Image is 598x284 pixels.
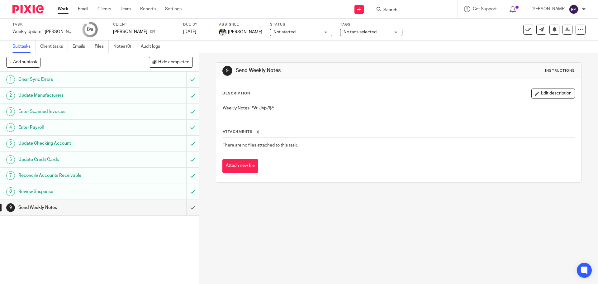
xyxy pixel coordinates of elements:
[228,29,262,35] span: [PERSON_NAME]
[18,187,126,196] h1: Review Suspense
[78,6,88,12] a: Email
[6,203,15,212] div: 9
[6,57,40,67] button: + Add subtask
[6,75,15,84] div: 1
[113,29,147,35] p: [PERSON_NAME]
[6,171,15,180] div: 7
[12,22,75,27] label: Task
[219,22,262,27] label: Assignee
[383,7,439,13] input: Search
[18,203,126,212] h1: Send Weekly Notes
[183,22,211,27] label: Due by
[18,107,126,116] h1: Enter Scanned Invoices
[222,91,250,96] p: Description
[18,123,126,132] h1: Enter Payroll
[531,89,575,99] button: Edit description
[113,41,136,53] a: Notes (0)
[569,4,579,14] img: svg%3E
[222,66,232,76] div: 9
[140,6,156,12] a: Reports
[340,22,402,27] label: Tags
[18,155,126,164] h1: Update Credit Cards
[344,30,377,34] span: No tags selected
[95,41,109,53] a: Files
[18,75,126,84] h1: Clear Sync Errors
[18,171,126,180] h1: Reconcile Accounts Receivable
[270,22,332,27] label: Status
[6,155,15,164] div: 6
[40,41,68,53] a: Client tasks
[219,29,226,36] img: Robynn%20Maedl%20-%202025.JPG
[183,30,196,34] span: [DATE]
[223,130,253,133] span: Attachments
[97,6,111,12] a: Clients
[18,91,126,100] h1: Update Manufacturers
[90,28,93,31] small: /9
[58,6,69,12] a: Work
[223,143,298,147] span: There are no files attached to this task.
[73,41,90,53] a: Emails
[223,105,574,111] p: Weekly Notes PW: JVp7$^
[6,91,15,100] div: 2
[141,41,165,53] a: Audit logs
[113,22,175,27] label: Client
[6,107,15,116] div: 3
[236,67,412,74] h1: Send Weekly Notes
[12,29,75,35] div: Weekly Update - [PERSON_NAME]
[473,7,497,11] span: Get Support
[6,123,15,132] div: 4
[18,139,126,148] h1: Update Checking Account
[12,5,44,13] img: Pixie
[273,30,296,34] span: Not started
[6,139,15,148] div: 5
[12,29,75,35] div: Weekly Update - Palmer
[531,6,566,12] p: [PERSON_NAME]
[149,57,193,67] button: Hide completed
[6,187,15,196] div: 8
[87,26,93,33] div: 8
[158,60,189,65] span: Hide completed
[165,6,182,12] a: Settings
[12,41,36,53] a: Subtasks
[545,68,575,73] div: Instructions
[121,6,131,12] a: Team
[222,159,258,173] button: Attach new file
